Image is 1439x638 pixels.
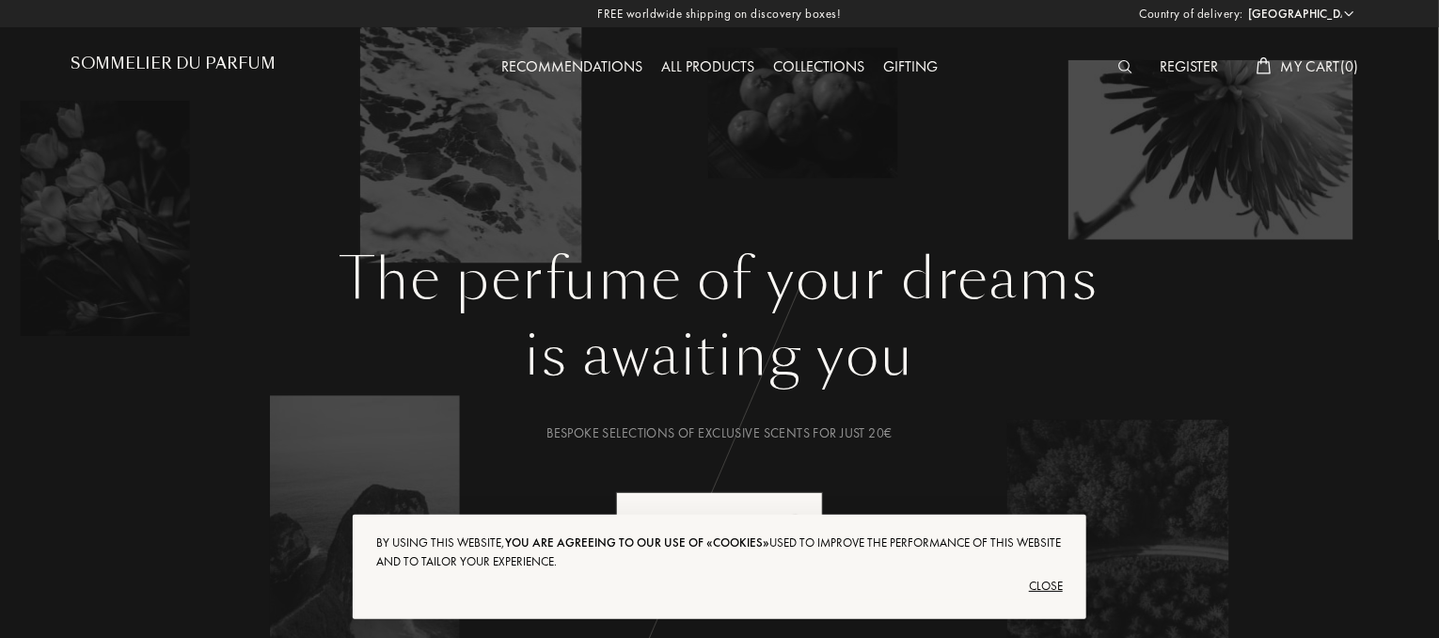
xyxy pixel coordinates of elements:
h1: Sommelier du Parfum [71,55,276,72]
div: Close [376,571,1063,601]
div: animation [777,503,814,541]
div: Bespoke selections of exclusive scents for just 20€ [85,423,1354,443]
a: Sommelier du Parfum [71,55,276,80]
div: Collections [764,56,874,80]
a: Collections [764,56,874,76]
span: My Cart ( 0 ) [1281,56,1359,76]
a: All products [652,56,764,76]
div: Register [1151,56,1228,80]
span: you are agreeing to our use of «cookies» [505,534,769,550]
a: Gifting [874,56,947,76]
div: By using this website, used to improve the performance of this website and to tailor your experie... [376,534,1063,571]
a: Register [1151,56,1228,76]
a: Recommendations [492,56,652,76]
div: All products [652,56,764,80]
div: is awaiting you [85,313,1354,398]
img: cart_white.svg [1257,57,1272,74]
div: Recommendations [492,56,652,80]
h1: The perfume of your dreams [85,246,1354,313]
span: Country of delivery: [1140,5,1243,24]
a: Find your scentanimation [602,492,837,555]
div: Gifting [874,56,947,80]
div: Find your scent [616,492,823,555]
img: search_icn_white.svg [1118,60,1132,73]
